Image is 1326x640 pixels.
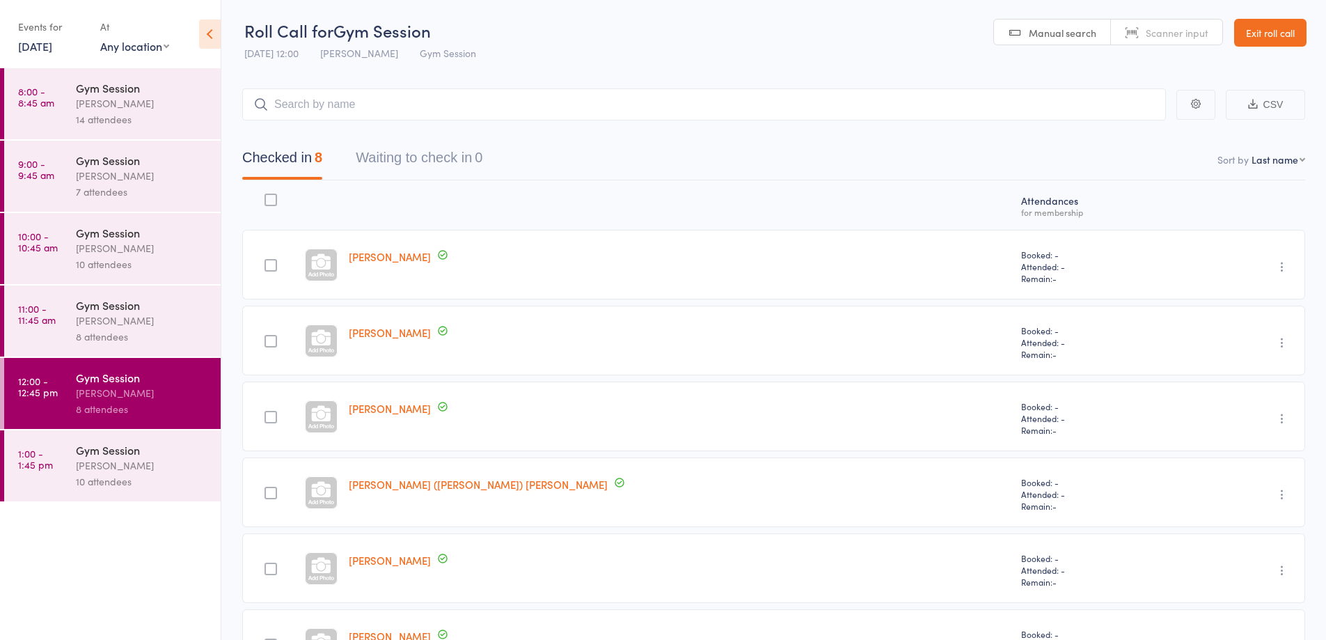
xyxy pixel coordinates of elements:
div: 8 attendees [76,401,209,417]
span: Remain: [1021,348,1181,360]
div: [PERSON_NAME] [76,240,209,256]
span: - [1052,576,1057,588]
div: Gym Session [76,370,209,385]
span: Remain: [1021,424,1181,436]
time: 9:00 - 9:45 am [18,158,54,180]
span: Manual search [1029,26,1096,40]
span: Attended: - [1021,412,1181,424]
a: [PERSON_NAME] [349,401,431,416]
div: Any location [100,38,169,54]
button: CSV [1226,90,1305,120]
span: - [1052,272,1057,284]
span: Attended: - [1021,336,1181,348]
div: At [100,15,169,38]
div: Gym Session [76,442,209,458]
span: Booked: - [1021,552,1181,564]
button: Checked in8 [242,143,322,180]
div: Gym Session [76,153,209,168]
span: Gym Session [333,19,431,42]
div: Last name [1252,153,1298,166]
span: Roll Call for [244,19,333,42]
a: Exit roll call [1234,19,1307,47]
div: 0 [475,150,482,165]
div: Atten­dances [1016,187,1186,224]
div: Events for [18,15,86,38]
input: Search by name [242,88,1166,120]
time: 11:00 - 11:45 am [18,303,56,325]
button: Waiting to check in0 [356,143,482,180]
span: Booked: - [1021,325,1181,336]
a: [PERSON_NAME] [349,325,431,340]
div: for membership [1021,208,1181,217]
time: 12:00 - 12:45 pm [18,375,58,398]
span: [PERSON_NAME] [320,46,398,60]
span: Remain: [1021,576,1181,588]
div: 10 attendees [76,474,209,490]
div: [PERSON_NAME] [76,168,209,184]
span: Remain: [1021,500,1181,512]
a: [DATE] [18,38,52,54]
div: Gym Session [76,297,209,313]
time: 10:00 - 10:45 am [18,231,58,253]
a: 12:00 -12:45 pmGym Session[PERSON_NAME]8 attendees [4,358,221,429]
div: 7 attendees [76,184,209,200]
a: 10:00 -10:45 amGym Session[PERSON_NAME]10 attendees [4,213,221,284]
time: 1:00 - 1:45 pm [18,448,53,470]
span: Booked: - [1021,476,1181,488]
a: 11:00 -11:45 amGym Session[PERSON_NAME]8 attendees [4,286,221,357]
div: Gym Session [76,80,209,95]
a: [PERSON_NAME] [349,249,431,264]
div: [PERSON_NAME] [76,458,209,474]
div: 10 attendees [76,256,209,272]
div: 8 [315,150,322,165]
span: Attended: - [1021,260,1181,272]
a: [PERSON_NAME] [349,553,431,568]
span: Attended: - [1021,564,1181,576]
div: [PERSON_NAME] [76,385,209,401]
a: 9:00 -9:45 amGym Session[PERSON_NAME]7 attendees [4,141,221,212]
div: Gym Session [76,225,209,240]
span: Booked: - [1021,628,1181,640]
span: Scanner input [1146,26,1208,40]
span: Attended: - [1021,488,1181,500]
span: Booked: - [1021,400,1181,412]
span: Gym Session [420,46,476,60]
a: 1:00 -1:45 pmGym Session[PERSON_NAME]10 attendees [4,430,221,501]
a: [PERSON_NAME] ([PERSON_NAME]) [PERSON_NAME] [349,477,608,492]
label: Sort by [1217,153,1249,166]
span: Booked: - [1021,249,1181,260]
div: 8 attendees [76,329,209,345]
div: 14 attendees [76,111,209,127]
span: - [1052,424,1057,436]
a: 8:00 -8:45 amGym Session[PERSON_NAME]14 attendees [4,68,221,139]
time: 8:00 - 8:45 am [18,86,54,108]
span: Remain: [1021,272,1181,284]
div: [PERSON_NAME] [76,313,209,329]
span: - [1052,348,1057,360]
span: - [1052,500,1057,512]
div: [PERSON_NAME] [76,95,209,111]
span: [DATE] 12:00 [244,46,299,60]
